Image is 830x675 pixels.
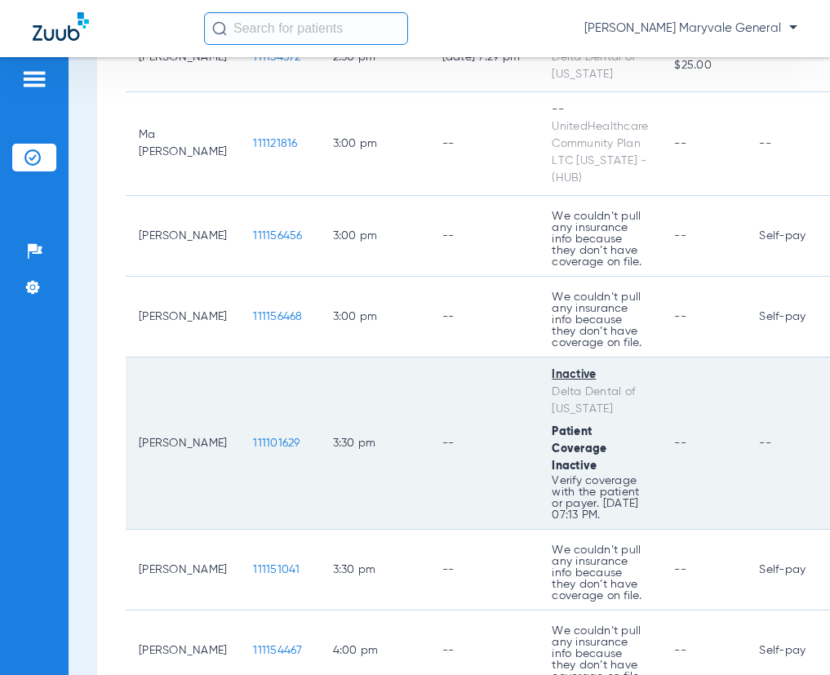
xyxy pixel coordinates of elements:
span: 111101629 [253,437,300,449]
p: We couldn’t pull any insurance info because they don’t have coverage on file. [552,211,648,268]
span: $25.00 [674,57,733,74]
td: Ma [PERSON_NAME] [126,92,240,196]
td: [PERSON_NAME] [126,196,240,277]
td: [PERSON_NAME] [126,530,240,611]
p: We couldn’t pull any insurance info because they don’t have coverage on file. [552,291,648,349]
td: -- [429,196,539,277]
td: [PERSON_NAME] [126,357,240,530]
img: Zuub Logo [33,12,89,41]
span: -- [674,311,686,322]
iframe: Chat Widget [748,597,830,675]
input: Search for patients [204,12,408,45]
td: 3:30 PM [320,530,429,611]
div: UnitedHealthcare Community Plan LTC [US_STATE] - (HUB) [552,118,648,187]
img: Search Icon [212,21,227,36]
span: 111154467 [253,645,302,656]
span: Patient Coverage Inactive [552,426,606,472]
span: 111156456 [253,230,302,242]
span: -- [674,138,686,149]
img: hamburger-icon [21,69,47,89]
span: 111151041 [253,564,300,575]
p: Verify coverage with the patient or payer. [DATE] 07:13 PM. [552,475,648,521]
span: [PERSON_NAME] Maryvale General [584,20,797,37]
td: -- [429,92,539,196]
td: 3:00 PM [320,277,429,357]
td: -- [429,530,539,611]
span: -- [674,645,686,656]
td: [PERSON_NAME] [126,23,240,92]
span: 111156468 [253,311,302,322]
td: 3:00 PM [320,196,429,277]
div: Delta Dental of [US_STATE] [552,384,648,418]
td: -- [429,277,539,357]
span: -- [674,230,686,242]
span: -- [674,564,686,575]
td: 2:30 PM [320,23,429,92]
td: 3:30 PM [320,357,429,530]
div: -- [552,101,648,118]
p: We couldn’t pull any insurance info because they don’t have coverage on file. [552,544,648,602]
span: 111121816 [253,138,297,149]
td: -- [429,357,539,530]
div: Delta Dental of [US_STATE] [552,49,648,83]
td: [DATE] 7:29 PM [429,23,539,92]
td: [PERSON_NAME] [126,277,240,357]
span: -- [674,437,686,449]
span: 111134372 [253,51,300,63]
div: Inactive [552,366,648,384]
td: 3:00 PM [320,92,429,196]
